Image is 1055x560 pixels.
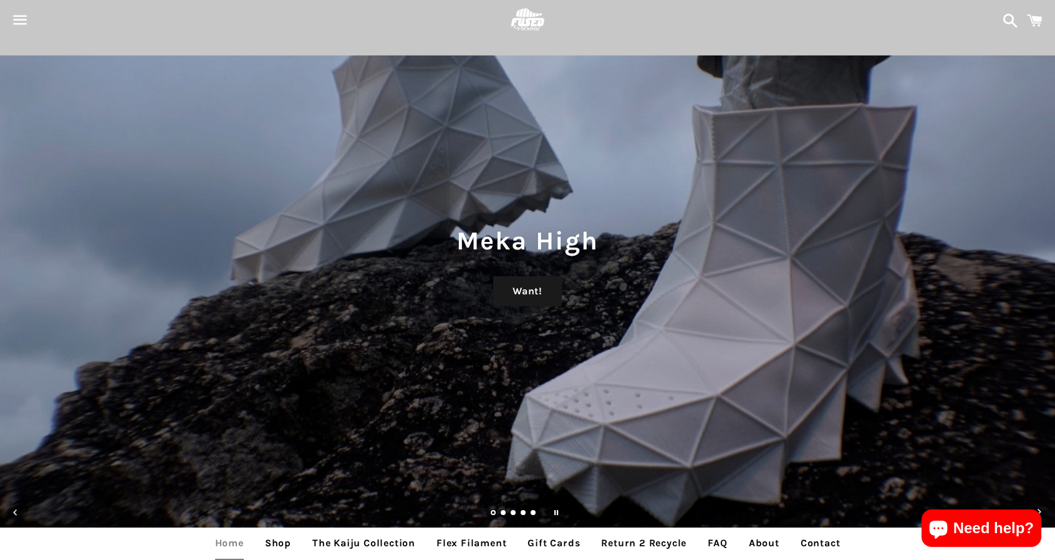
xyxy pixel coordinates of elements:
[531,511,537,517] a: Load slide 5
[592,528,696,559] a: Return 2 Recycle
[791,528,850,559] a: Contact
[918,509,1045,550] inbox-online-store-chat: Shopify online store chat
[2,499,29,526] button: Previous slide
[518,528,589,559] a: Gift Cards
[542,499,570,526] button: Pause slideshow
[206,528,253,559] a: Home
[501,511,507,517] a: Load slide 2
[698,528,736,559] a: FAQ
[256,528,301,559] a: Shop
[427,528,516,559] a: Flex Filament
[511,511,517,517] a: Load slide 3
[491,511,497,517] a: Slide 1, current
[493,276,562,306] a: Want!
[521,511,527,517] a: Load slide 4
[12,223,1043,259] h1: Meka High
[739,528,789,559] a: About
[1026,499,1053,526] button: Next slide
[303,528,425,559] a: The Kaiju Collection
